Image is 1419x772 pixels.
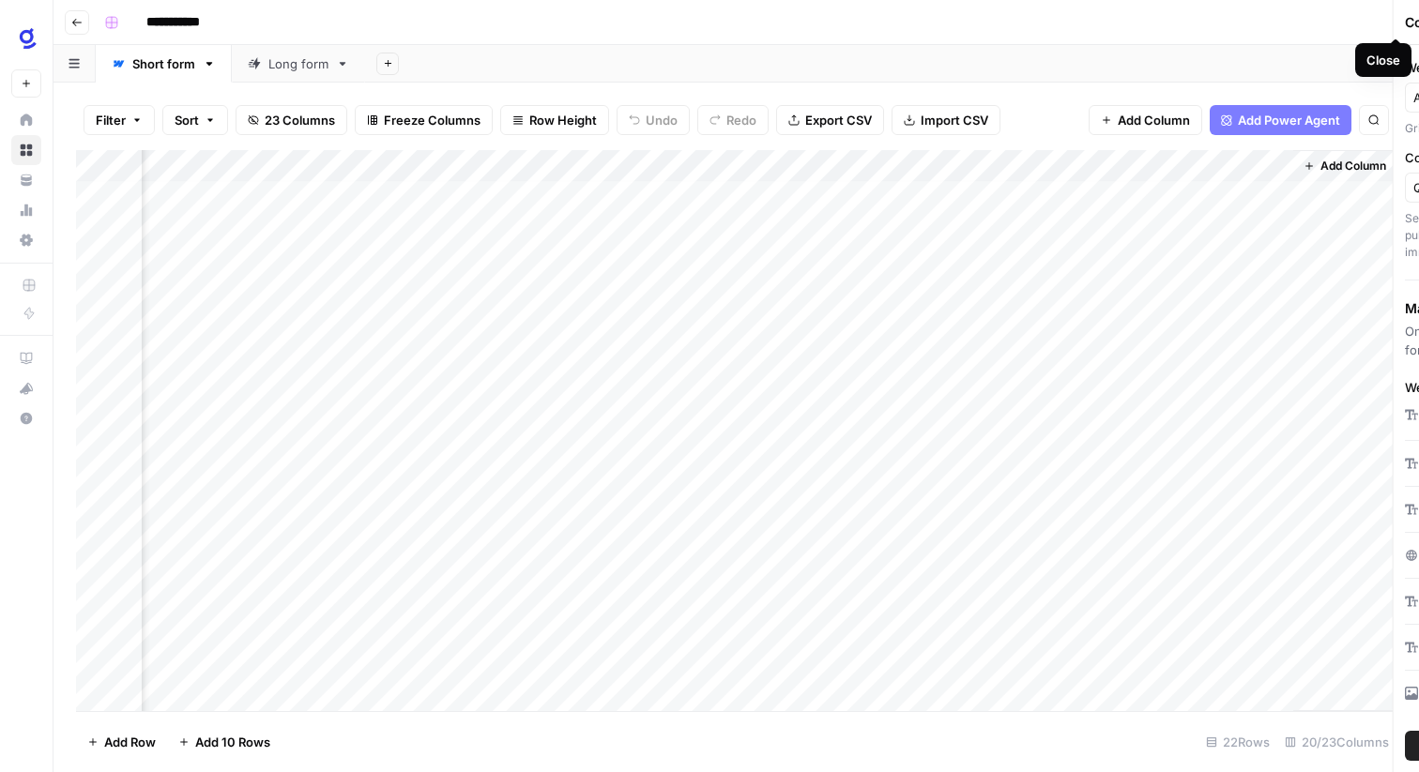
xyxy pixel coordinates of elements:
div: Long form [268,54,328,73]
span: Export CSV [805,111,872,129]
button: Add Column [1089,105,1202,135]
button: 23 Columns [236,105,347,135]
span: Add 10 Rows [195,733,270,751]
div: 22 Rows [1198,727,1277,757]
span: Row Height [529,111,597,129]
button: Undo [617,105,690,135]
button: What's new? [11,373,41,403]
a: Home [11,105,41,135]
span: Filter [96,111,126,129]
button: Add Row [76,727,167,757]
button: Import CSV [892,105,1000,135]
div: 20/23 Columns [1277,727,1396,757]
a: Browse [11,135,41,165]
button: Add Power Agent [1210,105,1351,135]
button: Add Column [1296,154,1394,178]
span: Sort [175,111,199,129]
span: Undo [646,111,678,129]
a: Usage [11,195,41,225]
span: 23 Columns [265,111,335,129]
span: Add Column [1320,158,1386,174]
span: Import CSV [921,111,988,129]
a: Your Data [11,165,41,195]
span: Freeze Columns [384,111,481,129]
span: Add Row [104,733,156,751]
button: Add 10 Rows [167,727,282,757]
button: Row Height [500,105,609,135]
button: Export CSV [776,105,884,135]
button: Workspace: Glean SEO Ops [11,15,41,62]
span: Add Power Agent [1238,111,1340,129]
a: Settings [11,225,41,255]
button: Help + Support [11,403,41,433]
a: AirOps Academy [11,343,41,373]
a: Long form [232,45,365,83]
span: Add Column [1118,111,1190,129]
span: Redo [726,111,756,129]
button: Filter [84,105,155,135]
div: Short form [132,54,195,73]
button: Sort [162,105,228,135]
button: Freeze Columns [355,105,493,135]
img: Glean SEO Ops Logo [11,22,45,55]
div: What's new? [12,374,40,402]
a: Short form [96,45,232,83]
button: Redo [697,105,769,135]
